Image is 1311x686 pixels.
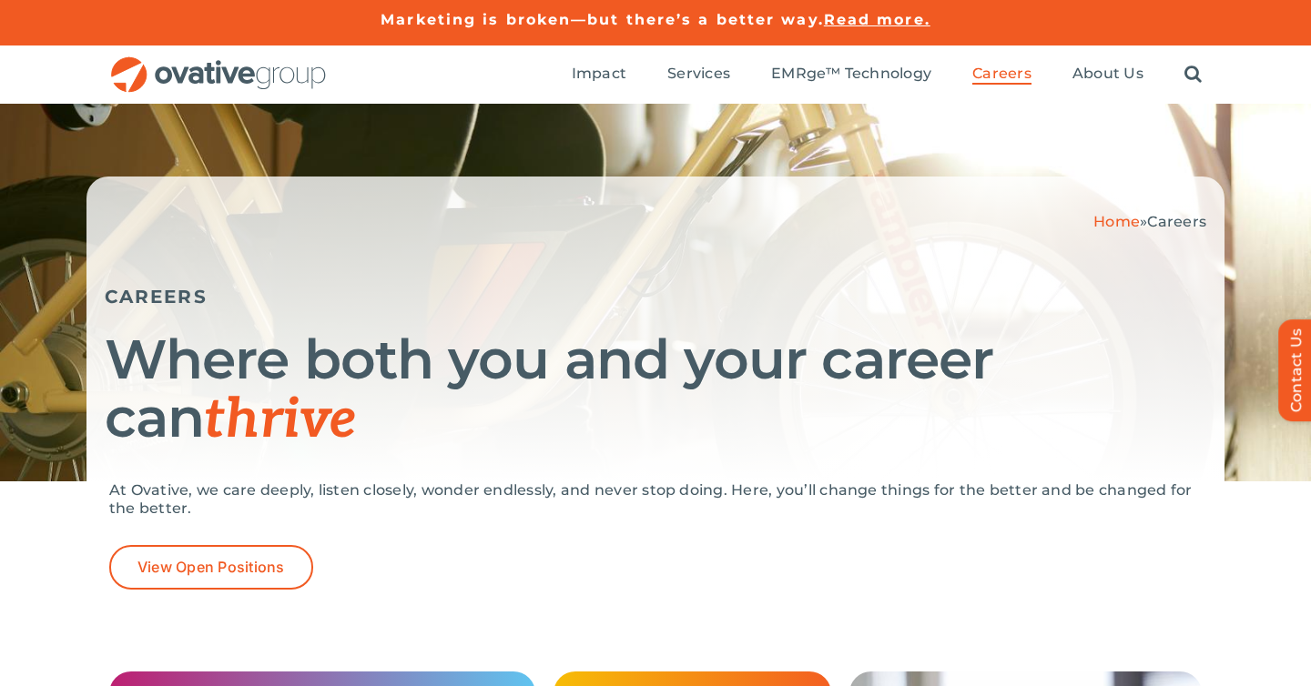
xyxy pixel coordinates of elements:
a: View Open Positions [109,545,313,590]
p: At Ovative, we care deeply, listen closely, wonder endlessly, and never stop doing. Here, you’ll ... [109,481,1202,518]
span: Impact [572,65,626,83]
span: Careers [972,65,1032,83]
a: Search [1184,65,1202,85]
a: Services [667,65,730,85]
a: EMRge™ Technology [771,65,931,85]
span: View Open Positions [137,559,285,576]
span: Careers [1147,213,1206,230]
a: Careers [972,65,1032,85]
a: Home [1093,213,1140,230]
a: Read more. [824,11,930,28]
a: Marketing is broken—but there’s a better way. [381,11,824,28]
h5: CAREERS [105,286,1206,308]
span: Services [667,65,730,83]
a: Impact [572,65,626,85]
h1: Where both you and your career can [105,330,1206,449]
a: About Us [1072,65,1143,85]
span: EMRge™ Technology [771,65,931,83]
span: thrive [204,388,356,453]
nav: Menu [572,45,1202,104]
a: OG_Full_horizontal_RGB [109,55,328,72]
span: About Us [1072,65,1143,83]
span: » [1093,213,1206,230]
